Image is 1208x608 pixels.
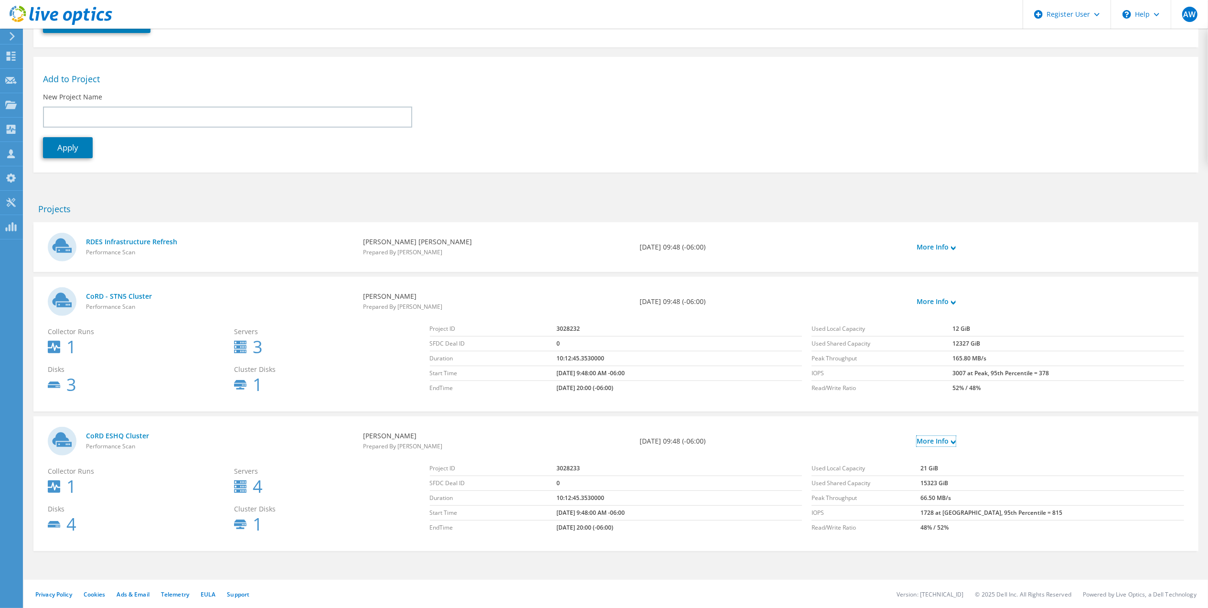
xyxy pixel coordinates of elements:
td: Used Shared Capacity [812,337,952,351]
span: Servers [234,466,416,477]
td: 1728 at [GEOGRAPHIC_DATA], 95th Percentile = 815 [920,506,1184,521]
td: 52% / 48% [952,381,1184,396]
a: More Info [917,242,956,252]
td: 3007 at Peak, 95th Percentile = 378 [952,366,1184,381]
td: Read/Write Ratio [812,381,952,396]
span: Collector Runs [48,466,229,477]
td: 0 [556,337,802,351]
td: EndTime [430,381,557,396]
a: Apply [43,137,93,158]
b: 3 [253,342,263,352]
a: Support [227,590,249,598]
td: Peak Throughput [812,491,920,506]
b: [DATE] 09:48 (-06:00) [640,436,706,446]
a: RDES Infrastructure Refresh [86,237,353,247]
a: Cookies [84,590,106,598]
a: CoRD ESHQ Cluster [86,431,353,441]
b: 4 [66,519,76,530]
a: CoRD - STN5 Cluster [86,291,353,302]
span: Performance Scan [86,442,135,450]
td: 10:12:45.3530000 [556,491,802,506]
td: [DATE] 20:00 (-06:00) [556,521,802,535]
b: 1 [66,481,76,492]
span: Servers [234,326,416,337]
h2: Projects [38,204,1194,214]
td: SFDC Deal ID [430,476,557,491]
b: 1 [253,519,263,530]
b: 1 [66,342,76,352]
td: 3028232 [556,322,802,337]
td: 66.50 MB/s [920,491,1184,506]
td: [DATE] 9:48:00 AM -06:00 [556,366,802,381]
a: Ads & Email [117,590,150,598]
td: 21 GiB [920,461,1184,476]
td: 3028233 [556,461,802,476]
b: 1 [253,380,263,390]
span: Disks [48,504,229,514]
b: [DATE] 09:48 (-06:00) [640,242,706,252]
td: 10:12:45.3530000 [556,351,802,366]
span: Cluster Disks [234,504,416,514]
td: Project ID [430,461,557,476]
li: © 2025 Dell Inc. All Rights Reserved [975,590,1071,598]
li: Powered by Live Optics, a Dell Technology [1083,590,1197,598]
td: Duration [430,491,557,506]
td: Start Time [430,366,557,381]
li: Version: [TECHNICAL_ID] [897,590,964,598]
a: EULA [201,590,215,598]
td: 165.80 MB/s [952,351,1184,366]
b: [DATE] 09:48 (-06:00) [640,296,706,307]
td: [DATE] 9:48:00 AM -06:00 [556,506,802,521]
td: 48% / 52% [920,521,1184,535]
span: Prepared By [PERSON_NAME] [363,442,442,450]
a: Privacy Policy [35,590,72,598]
b: [PERSON_NAME] [363,431,442,441]
td: Peak Throughput [812,351,952,366]
b: [PERSON_NAME] [PERSON_NAME] [363,237,472,247]
td: Project ID [430,322,557,337]
td: Used Shared Capacity [812,476,920,491]
span: Performance Scan [86,303,135,311]
span: AW [1182,7,1197,22]
td: 12 GiB [952,322,1184,337]
h2: Add to Project [43,74,1189,84]
td: EndTime [430,521,557,535]
td: Read/Write Ratio [812,521,920,535]
td: 15323 GiB [920,476,1184,491]
span: Cluster Disks [234,364,416,375]
a: Telemetry [161,590,189,598]
span: Performance Scan [86,248,135,256]
td: IOPS [812,366,952,381]
td: SFDC Deal ID [430,337,557,351]
label: New Project Name [43,92,102,102]
td: Start Time [430,506,557,521]
span: Disks [48,364,229,375]
td: IOPS [812,506,920,521]
td: Used Local Capacity [812,322,952,337]
b: 4 [253,481,263,492]
span: Prepared By [PERSON_NAME] [363,248,442,256]
b: 3 [66,380,76,390]
td: Duration [430,351,557,366]
td: 12327 GiB [952,337,1184,351]
td: [DATE] 20:00 (-06:00) [556,381,802,396]
a: More Info [917,296,956,307]
td: 0 [556,476,802,491]
span: Collector Runs [48,326,229,337]
a: More Info [917,436,956,446]
td: Used Local Capacity [812,461,920,476]
b: [PERSON_NAME] [363,291,442,302]
svg: \n [1122,10,1131,19]
span: Prepared By [PERSON_NAME] [363,303,442,311]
